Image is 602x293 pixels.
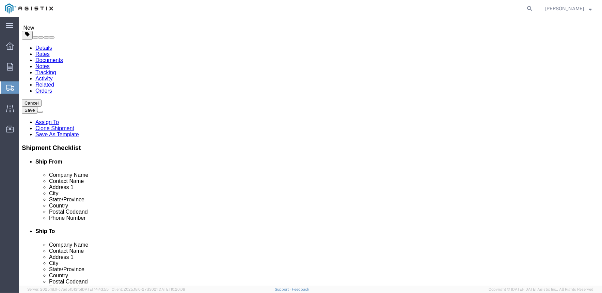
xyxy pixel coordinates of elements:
[292,287,309,291] a: Feedback
[19,17,602,286] iframe: FS Legacy Container
[545,5,584,12] span: Janice Fahrmeier
[27,287,109,291] span: Server: 2025.18.0-c7ad5f513fb
[545,4,592,13] button: [PERSON_NAME]
[112,287,185,291] span: Client: 2025.18.0-27d3021
[275,287,292,291] a: Support
[489,287,594,292] span: Copyright © [DATE]-[DATE] Agistix Inc., All Rights Reserved
[5,3,53,14] img: logo
[158,287,185,291] span: [DATE] 10:20:09
[81,287,109,291] span: [DATE] 14:43:55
